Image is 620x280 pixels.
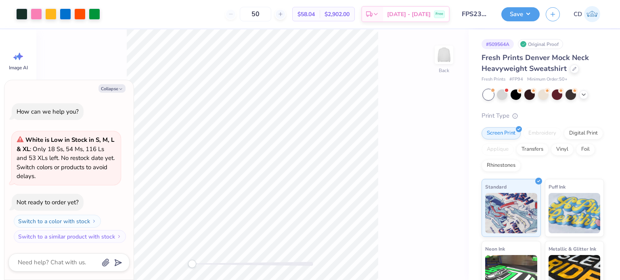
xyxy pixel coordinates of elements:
span: : Only 18 Ss, 54 Ms, 116 Ls and 53 XLs left. No restock date yet. Switch colors or products to av... [17,136,115,180]
span: Minimum Order: 50 + [527,76,568,83]
img: Crishel Dayo Isa [584,6,600,22]
div: Digital Print [564,127,603,139]
div: Foil [576,143,595,156]
input: – – [240,7,271,21]
button: Switch to a similar product with stock [14,230,126,243]
img: Puff Ink [549,193,601,233]
span: Neon Ink [485,245,505,253]
span: Puff Ink [549,183,566,191]
div: Applique [482,143,514,156]
div: # 509564A [482,39,514,49]
span: Fresh Prints Denver Mock Neck Heavyweight Sweatshirt [482,53,589,73]
div: Print Type [482,111,604,120]
strong: White is Low in Stock in S, M, L & XL [17,136,114,153]
div: Rhinestones [482,160,521,172]
span: CD [574,10,582,19]
div: Vinyl [551,143,574,156]
div: Screen Print [482,127,521,139]
span: Metallic & Glitter Ink [549,245,596,253]
button: Switch to a color with stock [14,215,101,228]
span: Standard [485,183,507,191]
div: How can we help you? [17,108,79,116]
input: Untitled Design [456,6,495,22]
span: Fresh Prints [482,76,505,83]
button: Collapse [98,84,126,93]
span: [DATE] - [DATE] [387,10,431,19]
span: $58.04 [297,10,315,19]
div: Original Proof [518,39,563,49]
div: Not ready to order yet? [17,198,79,206]
div: Accessibility label [188,260,196,268]
div: Back [439,67,449,74]
img: Standard [485,193,537,233]
span: Image AI [9,64,28,71]
span: Free [436,11,443,17]
span: $2,902.00 [325,10,350,19]
a: CD [570,6,604,22]
img: Switch to a similar product with stock [117,234,121,239]
div: Transfers [516,143,549,156]
img: Switch to a color with stock [92,219,96,224]
div: Embroidery [523,127,561,139]
img: Back [436,47,452,63]
span: # FP94 [509,76,523,83]
button: Save [501,7,540,21]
